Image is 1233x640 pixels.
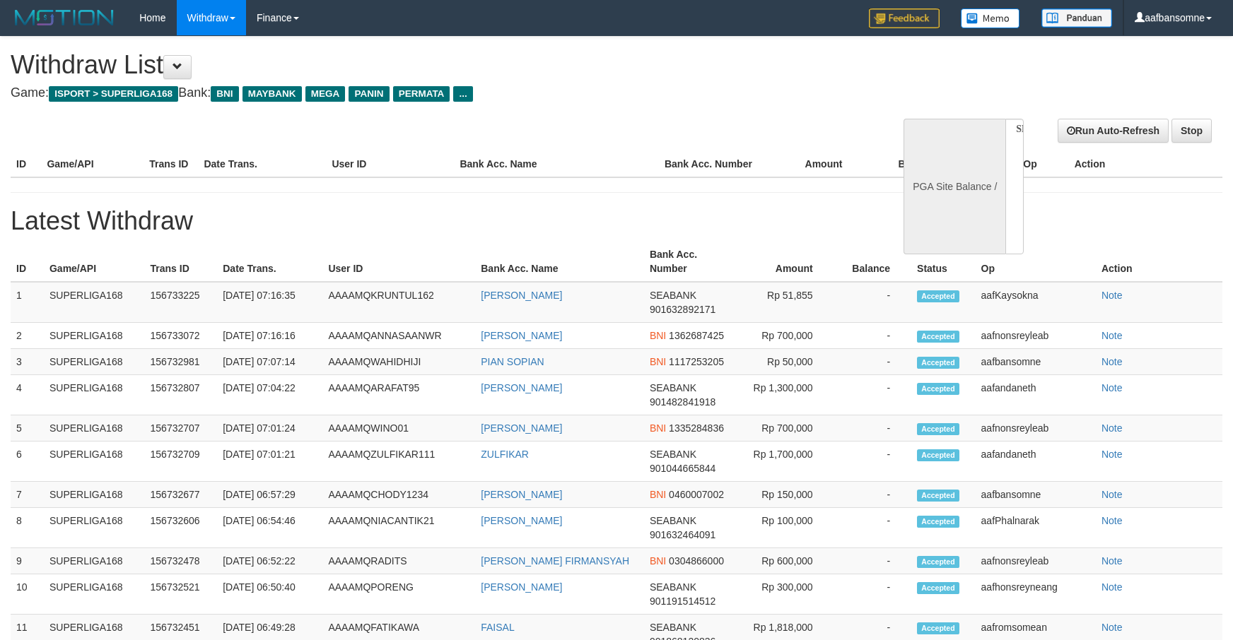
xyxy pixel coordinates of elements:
span: PERMATA [393,86,450,102]
td: AAAAMQNIACANTIK21 [322,508,475,548]
td: SUPERLIGA168 [44,442,145,482]
td: 1 [11,282,44,323]
a: Note [1101,290,1123,301]
a: [PERSON_NAME] [481,515,562,526]
td: AAAAMQZULFIKAR111 [322,442,475,482]
span: 901482841918 [650,396,715,408]
a: Stop [1171,119,1212,143]
a: [PERSON_NAME] [481,382,562,393]
td: - [834,574,911,615]
td: Rp 600,000 [736,548,834,574]
span: Accepted [917,383,959,395]
td: [DATE] 07:01:21 [217,442,322,482]
span: MAYBANK [242,86,302,102]
span: BNI [650,555,666,567]
td: AAAAMQCHODY1234 [322,482,475,508]
td: 10 [11,574,44,615]
th: Op [976,242,1096,282]
th: Op [1017,151,1068,177]
td: 156732807 [145,375,218,415]
td: [DATE] 07:07:14 [217,349,322,375]
a: [PERSON_NAME] [481,489,562,500]
td: aafnonsreyleab [976,415,1096,442]
td: - [834,415,911,442]
th: Bank Acc. Name [454,151,659,177]
td: 156732709 [145,442,218,482]
a: [PERSON_NAME] [481,422,562,434]
th: User ID [322,242,475,282]
a: Note [1101,382,1123,393]
td: 156732521 [145,574,218,615]
th: Amount [761,151,864,177]
span: SEABANK [650,515,696,526]
th: Game/API [41,151,144,177]
a: [PERSON_NAME] FIRMANSYAH [481,555,629,567]
td: SUPERLIGA168 [44,482,145,508]
td: aafandaneth [976,442,1096,482]
td: aafKaysokna [976,282,1096,323]
td: SUPERLIGA168 [44,574,145,615]
span: 901632464091 [650,529,715,540]
img: Feedback.jpg [869,8,940,28]
td: - [834,482,911,508]
td: aafbansomne [976,349,1096,375]
td: 7 [11,482,44,508]
span: Accepted [917,490,959,502]
th: Date Trans. [217,242,322,282]
td: SUPERLIGA168 [44,548,145,574]
td: 8 [11,508,44,548]
td: AAAAMQWAHIDHIJI [322,349,475,375]
span: BNI [650,489,666,500]
span: SEABANK [650,290,696,301]
td: [DATE] 06:54:46 [217,508,322,548]
span: Accepted [917,582,959,594]
span: Accepted [917,516,959,528]
th: Game/API [44,242,145,282]
td: Rp 51,855 [736,282,834,323]
span: 901191514512 [650,595,715,607]
td: aafPhalnarak [976,508,1096,548]
td: Rp 700,000 [736,415,834,442]
span: Accepted [917,331,959,343]
td: 3 [11,349,44,375]
span: Accepted [917,357,959,369]
span: BNI [650,356,666,367]
td: 156732606 [145,508,218,548]
th: ID [11,151,41,177]
td: 156732981 [145,349,218,375]
a: Note [1101,622,1123,633]
span: SEABANK [650,581,696,593]
span: BNI [211,86,238,102]
td: [DATE] 06:52:22 [217,548,322,574]
span: 1362687425 [669,330,724,341]
td: [DATE] 07:01:24 [217,415,322,442]
th: Bank Acc. Number [644,242,737,282]
a: [PERSON_NAME] [481,581,562,593]
h1: Latest Withdraw [11,207,1222,235]
span: Accepted [917,423,959,435]
td: - [834,508,911,548]
span: ISPORT > SUPERLIGA168 [49,86,178,102]
td: - [834,442,911,482]
td: - [834,282,911,323]
th: Status [911,242,976,282]
span: 901632892171 [650,304,715,315]
h4: Game: Bank: [11,86,808,100]
a: Note [1101,555,1123,567]
td: 156732478 [145,548,218,574]
td: - [834,323,911,349]
th: User ID [326,151,454,177]
td: 156733225 [145,282,218,323]
td: SUPERLIGA168 [44,349,145,375]
td: Rp 300,000 [736,574,834,615]
th: Amount [736,242,834,282]
td: [DATE] 07:16:16 [217,323,322,349]
span: SEABANK [650,622,696,633]
a: Note [1101,581,1123,593]
a: Note [1101,330,1123,341]
td: Rp 50,000 [736,349,834,375]
a: Note [1101,422,1123,434]
td: [DATE] 07:16:35 [217,282,322,323]
td: AAAAMQPORENG [322,574,475,615]
td: AAAAMQANNASAANWR [322,323,475,349]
